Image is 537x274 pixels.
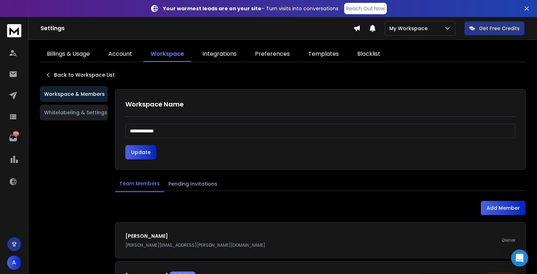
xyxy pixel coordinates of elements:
[164,176,222,192] button: Pending Invitations
[511,250,528,267] div: Open Intercom Messenger
[7,256,21,270] button: A
[344,3,387,14] a: Reach Out Now
[125,242,265,248] p: [PERSON_NAME][EMAIL_ADDRESS][PERSON_NAME][DOMAIN_NAME]
[40,24,353,33] h1: Settings
[54,71,115,78] p: Back to Workspace List
[45,71,115,78] a: Back to Workspace List
[389,25,430,32] p: My Workspace
[7,24,21,37] img: logo
[101,47,139,62] a: Account
[479,25,520,32] p: Get Free Credits
[6,131,20,145] a: 559
[346,5,385,12] p: Reach Out Now
[125,145,156,159] button: Update
[40,47,97,62] a: Billings & Usage
[163,5,338,12] p: – Turn visits into conversations
[195,47,244,62] a: Integrations
[40,86,108,102] button: Workspace & Members
[143,47,191,62] a: Workspace
[301,47,346,62] a: Templates
[163,5,261,12] strong: Your warmest leads are on your site
[13,131,19,137] p: 559
[481,201,526,215] button: Add Member
[125,232,265,240] h1: [PERSON_NAME]
[350,47,387,62] a: Blocklist
[40,105,108,120] button: Whitelabeling & Settings
[248,47,297,62] a: Preferences
[125,99,515,109] h1: Workspace Name
[115,176,164,192] button: Team Members
[464,21,525,35] button: Get Free Credits
[40,68,120,82] button: Back to Workspace List
[502,237,515,243] p: Owner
